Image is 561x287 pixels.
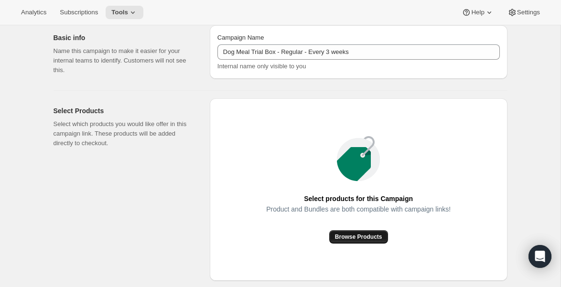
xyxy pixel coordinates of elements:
span: Select products for this Campaign [304,192,413,205]
span: Settings [517,9,540,16]
button: Tools [106,6,143,19]
span: Tools [111,9,128,16]
p: Name this campaign to make it easier for your internal teams to identify. Customers will not see ... [54,46,194,75]
button: Help [456,6,499,19]
button: Settings [502,6,546,19]
div: Open Intercom Messenger [529,245,551,268]
button: Analytics [15,6,52,19]
span: Campaign Name [217,34,264,41]
span: Analytics [21,9,46,16]
span: Subscriptions [60,9,98,16]
input: Example: Seasonal campaign [217,44,500,60]
span: Browse Products [335,233,382,241]
h2: Basic info [54,33,194,43]
h2: Select Products [54,106,194,116]
p: Select which products you would like offer in this campaign link. These products will be added di... [54,119,194,148]
span: Help [471,9,484,16]
button: Browse Products [329,230,388,244]
button: Subscriptions [54,6,104,19]
span: Product and Bundles are both compatible with campaign links! [266,202,451,216]
span: Internal name only visible to you [217,63,306,70]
